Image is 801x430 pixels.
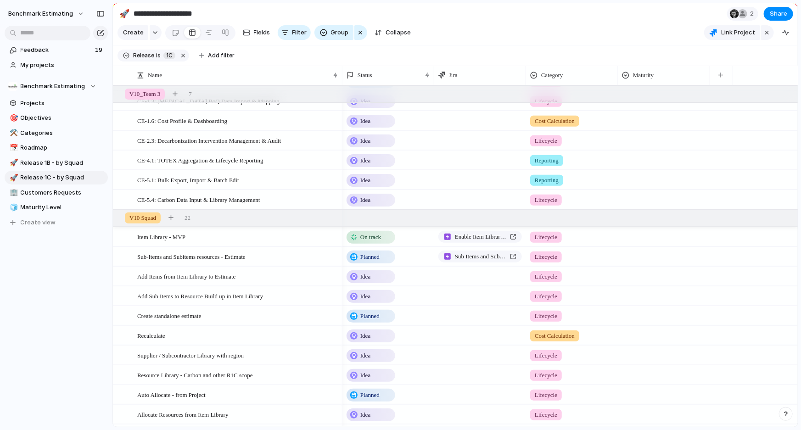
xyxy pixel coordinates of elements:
[137,194,260,205] span: CE-5.4: Carbon Data Input & Library Management
[4,6,89,21] button: Benchmark Estimating
[137,155,263,165] span: CE-4.1: TOTEX Aggregation & Lifecycle Reporting
[535,117,575,126] span: Cost Calculation
[535,156,559,165] span: Reporting
[137,251,246,262] span: Sub-Items and Subitems resources - Estimate
[535,233,557,242] span: Lifecycle
[750,9,756,18] span: 2
[360,136,370,145] span: Idea
[360,351,370,360] span: Idea
[360,252,380,262] span: Planned
[21,128,105,138] span: Categories
[371,25,415,40] button: Collapse
[5,186,108,200] a: 🏢Customers Requests
[21,99,105,108] span: Projects
[360,292,370,301] span: Idea
[10,173,16,183] div: 🚀
[10,128,16,138] div: ⚒️
[166,51,173,60] span: 1C
[5,201,108,214] a: 🧊Maturity Level
[5,43,108,57] a: Feedback19
[535,272,557,281] span: Lifecycle
[137,350,244,360] span: Supplier / Subcontractor Library with region
[360,331,370,341] span: Idea
[314,25,353,40] button: Group
[154,50,162,61] button: is
[137,271,235,281] span: Add Items from Item Library to Estimate
[535,292,557,301] span: Lifecycle
[137,310,201,321] span: Create standalone estimate
[137,389,206,400] span: Auto Allocate - from Project
[137,115,227,126] span: CE-1.6: Cost Profile & Dashboarding
[5,96,108,110] a: Projects
[358,71,372,80] span: Status
[292,28,307,37] span: Filter
[129,89,160,99] span: V10_Team 3
[360,410,370,419] span: Idea
[722,28,756,37] span: Link Project
[21,218,56,227] span: Create view
[8,158,17,168] button: 🚀
[360,117,370,126] span: Idea
[633,71,654,80] span: Maturity
[541,71,563,80] span: Category
[21,45,92,55] span: Feedback
[137,409,229,419] span: Allocate Resources from Item Library
[95,45,104,55] span: 19
[5,171,108,184] div: 🚀Release 1C - by Squad
[5,111,108,125] div: 🎯Objectives
[21,173,105,182] span: Release 1C - by Squad
[129,213,156,223] span: V10 Squad
[8,188,17,197] button: 🏢
[360,391,380,400] span: Planned
[10,113,16,123] div: 🎯
[137,231,185,242] span: Item Library - MVP
[331,28,349,37] span: Group
[360,371,370,380] span: Idea
[360,233,381,242] span: On track
[21,113,105,123] span: Objectives
[10,187,16,198] div: 🏢
[455,252,506,261] span: Sub Items and Sub Items resources ( Item Library and Estimate)
[360,272,370,281] span: Idea
[535,371,557,380] span: Lifecycle
[119,7,129,20] div: 🚀
[21,61,105,70] span: My projects
[535,195,557,205] span: Lifecycle
[535,391,557,400] span: Lifecycle
[21,188,105,197] span: Customers Requests
[5,58,108,72] a: My projects
[5,216,108,229] button: Create view
[8,9,73,18] span: Benchmark Estimating
[535,176,559,185] span: Reporting
[386,28,411,37] span: Collapse
[5,126,108,140] a: ⚒️Categories
[137,369,253,380] span: Resource Library - Carbon and other R1C scope
[118,25,148,40] button: Create
[21,203,105,212] span: Maturity Level
[764,7,793,21] button: Share
[360,176,370,185] span: Idea
[535,351,557,360] span: Lifecycle
[5,79,108,93] button: Benchmark Estimating
[8,143,17,152] button: 📅
[10,157,16,168] div: 🚀
[8,173,17,182] button: 🚀
[535,252,557,262] span: Lifecycle
[10,202,16,213] div: 🧊
[535,312,557,321] span: Lifecycle
[5,141,108,155] a: 📅Roadmap
[438,251,522,262] a: Sub Items and Sub Items resources ( Item Library and Estimate)
[535,331,575,341] span: Cost Calculation
[137,135,281,145] span: CE-2.3: Decarbonization Intervention Management & Audit
[8,128,17,138] button: ⚒️
[254,28,270,37] span: Fields
[21,82,85,91] span: Benchmark Estimating
[8,203,17,212] button: 🧊
[123,28,144,37] span: Create
[137,174,239,185] span: CE-5.1: Bulk Export, Import & Batch Edit
[770,9,787,18] span: Share
[156,51,161,60] span: is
